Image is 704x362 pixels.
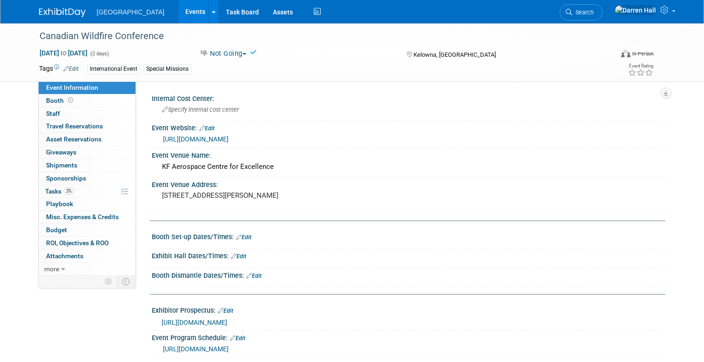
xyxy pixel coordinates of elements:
div: In-Person [632,50,654,57]
a: Edit [236,234,251,241]
span: Giveaways [46,148,76,156]
a: Asset Reservations [39,133,135,146]
div: Internal Cost Center: [152,92,665,103]
a: Attachments [39,250,135,262]
span: Asset Reservations [46,135,102,143]
div: Event Venue Name: [152,148,665,160]
span: more [44,265,59,273]
img: Darren Hall [615,5,657,15]
a: Search [560,4,602,20]
span: Specify internal cost center [162,106,239,113]
a: Misc. Expenses & Credits [39,211,135,223]
div: Event Format [563,48,654,62]
span: Playbook [46,200,73,208]
a: Travel Reservations [39,120,135,133]
span: to [59,49,68,57]
span: Booth not reserved yet [66,97,75,104]
div: Special Missions [143,64,191,74]
div: Booth Set-up Dates/Times: [152,230,665,242]
div: KF Aerospace Centre for Excellence [159,160,658,174]
a: Budget [39,224,135,236]
span: Tasks [45,188,74,195]
div: Canadian Wildfire Conference [36,28,602,45]
a: more [39,263,135,275]
a: Edit [246,273,262,279]
span: [DATE] [DATE] [39,49,88,57]
div: Event Program Schedule: [152,331,665,343]
a: [URL][DOMAIN_NAME] [163,345,229,353]
a: Tasks3% [39,185,135,198]
span: Misc. Expenses & Credits [46,213,119,221]
span: Budget [46,226,67,234]
td: Personalize Event Tab Strip [101,275,117,288]
a: [URL][DOMAIN_NAME] [163,135,229,143]
img: ExhibitDay [39,8,86,17]
span: (2 days) [89,51,109,57]
a: Event Information [39,81,135,94]
div: Exhibitor Prospectus: [152,303,665,315]
span: Sponsorships [46,174,86,182]
span: Search [572,9,594,16]
a: Shipments [39,159,135,172]
div: Event Rating [628,64,653,68]
span: Booth [46,97,75,104]
span: Staff [46,110,60,117]
a: Edit [199,125,215,132]
span: [GEOGRAPHIC_DATA] [97,8,165,16]
pre: [STREET_ADDRESS][PERSON_NAME] [162,191,356,200]
span: Event Information [46,84,98,91]
span: Travel Reservations [46,122,103,130]
span: 3% [64,188,74,194]
span: Kelowna, [GEOGRAPHIC_DATA] [413,51,496,58]
div: Exhibit Hall Dates/Times: [152,249,665,261]
span: ROI, Objectives & ROO [46,239,108,247]
a: Edit [231,253,246,260]
div: Event Website: [152,121,665,133]
a: ROI, Objectives & ROO [39,237,135,249]
a: Staff [39,107,135,120]
button: Not Going [196,49,250,59]
div: Event Venue Address: [152,178,665,189]
td: Tags [39,64,79,74]
a: Edit [218,308,233,314]
a: Giveaways [39,146,135,159]
img: Format-Inperson.png [621,50,630,57]
span: Shipments [46,161,77,169]
a: Playbook [39,198,135,210]
a: Edit [230,335,245,342]
div: International Event [87,64,140,74]
td: Toggle Event Tabs [116,275,135,288]
a: Sponsorships [39,172,135,185]
a: [URL][DOMAIN_NAME] [162,319,227,326]
a: Edit [63,66,79,72]
span: Attachments [46,252,83,260]
a: Booth [39,94,135,107]
div: Booth Dismantle Dates/Times: [152,268,665,281]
